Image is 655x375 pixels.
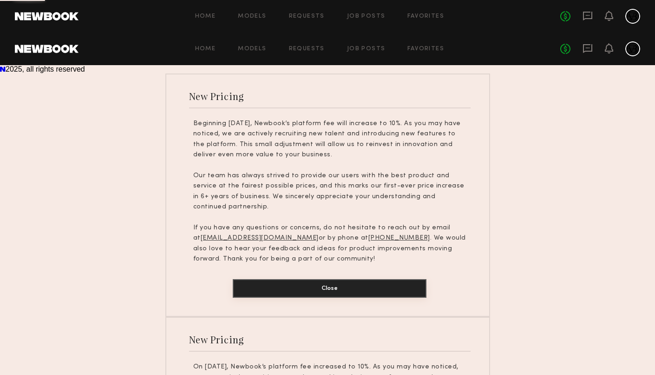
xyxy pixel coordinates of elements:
[6,65,85,73] span: 2025, all rights reserved
[195,13,216,20] a: Home
[238,13,266,20] a: Models
[289,13,325,20] a: Requests
[407,13,444,20] a: Favorites
[195,46,216,52] a: Home
[368,235,430,241] u: [PHONE_NUMBER]
[407,46,444,52] a: Favorites
[238,46,266,52] a: Models
[347,13,386,20] a: Job Posts
[189,333,244,346] div: New Pricing
[347,46,386,52] a: Job Posts
[289,46,325,52] a: Requests
[193,119,466,161] p: Beginning [DATE], Newbook’s platform fee will increase to 10%. As you may have noticed, we are ac...
[193,171,466,213] p: Our team has always strived to provide our users with the best product and service at the fairest...
[193,223,466,265] p: If you have any questions or concerns, do not hesitate to reach out by email at or by phone at . ...
[189,90,244,102] div: New Pricing
[233,279,426,298] button: Close
[201,235,319,241] u: [EMAIL_ADDRESS][DOMAIN_NAME]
